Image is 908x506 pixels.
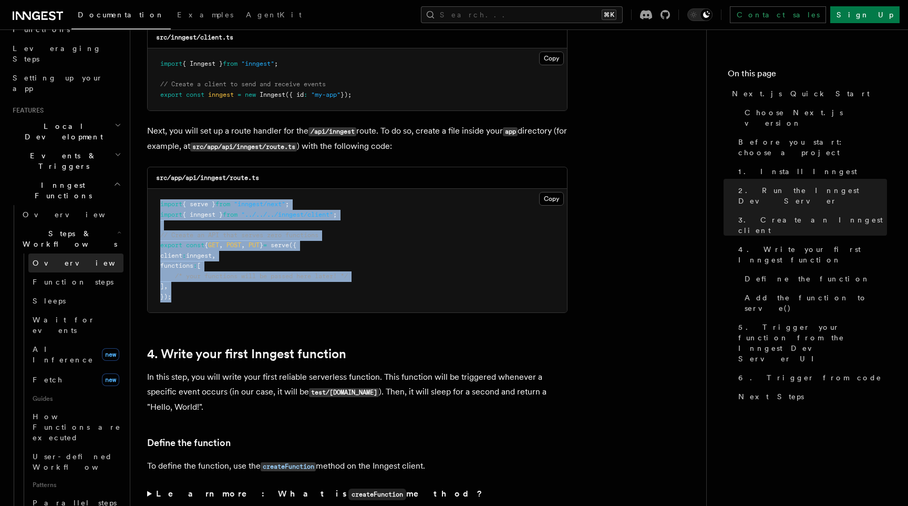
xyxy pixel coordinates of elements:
a: Sign Up [830,6,900,23]
button: Inngest Functions [8,176,123,205]
span: User-defined Workflows [33,452,127,471]
span: GET [208,241,219,249]
span: "my-app" [311,91,340,98]
code: src/app/api/inngest/route.ts [156,174,259,181]
a: AI Inferencenew [28,340,123,369]
span: Fetch [33,376,63,384]
span: 4. Write your first Inngest function [738,244,887,265]
a: AgentKit [240,3,308,28]
a: 3. Create an Inngest client [734,210,887,240]
span: { inngest } [182,211,223,218]
span: Define the function [745,274,870,284]
span: PUT [249,241,260,249]
span: , [219,241,223,249]
span: , [212,252,215,259]
span: How Functions are executed [33,412,121,442]
span: , [241,241,245,249]
summary: Learn more: What iscreateFunctionmethod? [147,487,567,502]
a: User-defined Workflows [28,447,123,477]
a: Before you start: choose a project [734,133,887,162]
span: AI Inference [33,345,94,364]
span: Features [8,106,44,115]
span: = [263,241,267,249]
span: Overview [33,259,141,267]
a: 4. Write your first Inngest function [147,347,346,361]
span: import [160,200,182,208]
a: How Functions are executed [28,407,123,447]
span: from [223,60,238,67]
span: Documentation [78,11,164,19]
a: Wait for events [28,310,123,340]
span: new [102,348,119,361]
span: Setting up your app [13,74,103,93]
span: import [160,211,182,218]
button: Search...⌘K [421,6,623,23]
span: Local Development [8,121,115,142]
span: Add the function to serve() [745,292,887,313]
span: export [160,241,182,249]
span: inngest [186,252,212,259]
span: from [223,211,238,218]
span: Examples [177,11,233,19]
span: Inngest Functions [8,180,113,201]
a: 1. Install Inngest [734,162,887,181]
a: 2. Run the Inngest Dev Server [734,181,887,210]
p: To define the function, use the method on the Inngest client. [147,459,567,474]
p: Next, you will set up a route handler for the route. To do so, create a file inside your director... [147,124,567,154]
a: createFunction [261,461,316,471]
span: client [160,252,182,259]
span: "inngest/next" [234,200,285,208]
span: "inngest" [241,60,274,67]
span: Next.js Quick Start [732,88,870,99]
code: test/[DOMAIN_NAME] [309,388,379,397]
a: 5. Trigger your function from the Inngest Dev Server UI [734,318,887,368]
a: Overview [28,254,123,272]
a: Examples [171,3,240,28]
span: Guides [28,390,123,407]
span: // Create a client to send and receive events [160,80,326,88]
span: Patterns [28,477,123,493]
span: { serve } [182,200,215,208]
code: app [503,127,518,136]
span: ({ [289,241,296,249]
p: In this step, you will write your first reliable serverless function. This function will be trigg... [147,370,567,414]
span: POST [226,241,241,249]
button: Copy [539,192,564,206]
code: src/inngest/client.ts [156,34,233,41]
code: createFunction [261,462,316,471]
span: Inngest [260,91,285,98]
span: { Inngest } [182,60,223,67]
a: 4. Write your first Inngest function [734,240,887,269]
a: Define the function [740,269,887,288]
span: : [182,252,186,259]
span: Sleeps [33,297,66,305]
a: Define the function [147,436,231,450]
span: 1. Install Inngest [738,166,857,177]
span: Before you start: choose a project [738,137,887,158]
span: [ [197,262,201,269]
button: Copy [539,52,564,65]
span: , [164,282,168,290]
span: new [245,91,256,98]
span: : [193,262,197,269]
a: 6. Trigger from code [734,368,887,387]
span: } [260,241,263,249]
a: Sleeps [28,291,123,310]
a: Setting up your app [8,68,123,98]
span: 5. Trigger your function from the Inngest Dev Server UI [738,322,887,364]
span: functions [160,262,193,269]
span: AgentKit [246,11,302,19]
span: ] [160,282,164,290]
span: new [102,373,119,386]
button: Events & Triggers [8,146,123,176]
a: Documentation [71,3,171,29]
span: import [160,60,182,67]
span: = [238,91,241,98]
span: ; [285,200,289,208]
a: Contact sales [730,6,826,23]
span: 6. Trigger from code [738,372,882,383]
a: Next Steps [734,387,887,406]
span: /* your functions will be passed here later! */ [175,272,348,280]
a: Leveraging Steps [8,39,123,68]
span: ; [333,211,337,218]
